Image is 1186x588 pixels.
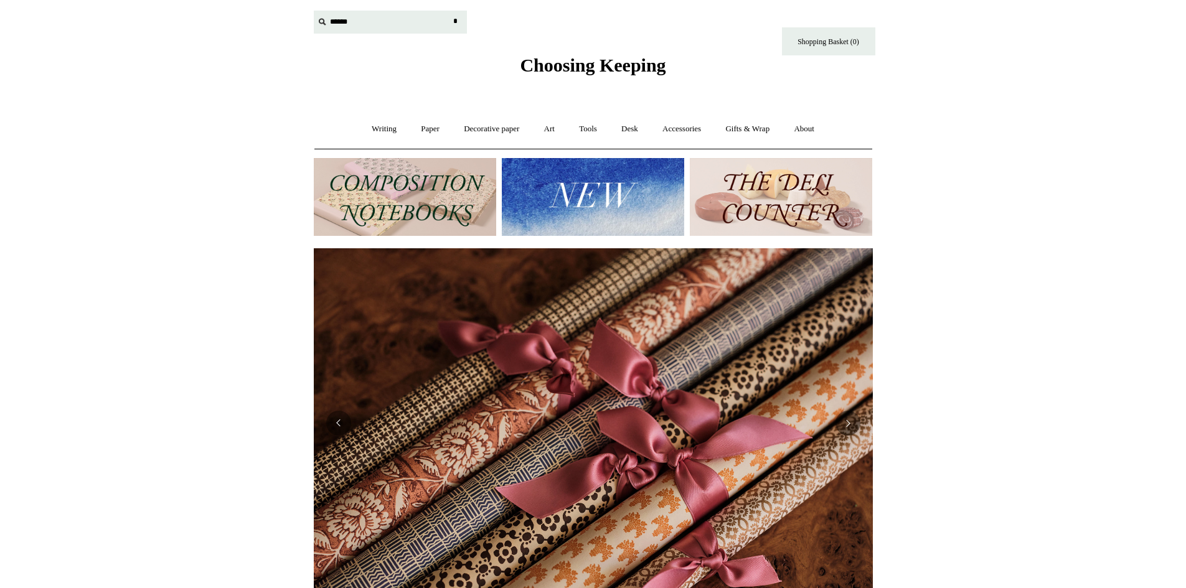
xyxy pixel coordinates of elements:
[610,113,649,146] a: Desk
[782,27,875,55] a: Shopping Basket (0)
[326,411,351,436] button: Previous
[783,113,826,146] a: About
[453,113,530,146] a: Decorative paper
[520,55,666,75] span: Choosing Keeping
[360,113,408,146] a: Writing
[651,113,712,146] a: Accessories
[568,113,608,146] a: Tools
[714,113,781,146] a: Gifts & Wrap
[520,65,666,73] a: Choosing Keeping
[690,158,872,236] img: The Deli Counter
[533,113,566,146] a: Art
[410,113,451,146] a: Paper
[835,411,860,436] button: Next
[314,158,496,236] img: 202302 Composition ledgers.jpg__PID:69722ee6-fa44-49dd-a067-31375e5d54ec
[502,158,684,236] img: New.jpg__PID:f73bdf93-380a-4a35-bcfe-7823039498e1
